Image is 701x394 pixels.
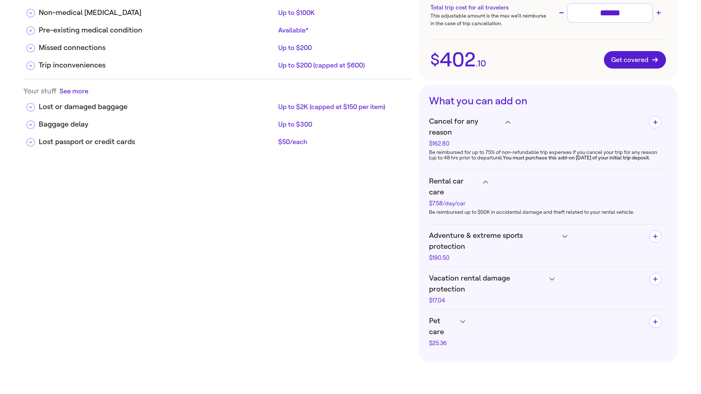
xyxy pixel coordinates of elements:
h4: Vacation rental damage protection$17.04 [429,273,555,304]
button: Add [649,230,662,243]
div: Lost passport or credit cards [39,136,275,147]
div: Pre-existing medical conditionAvailable* [23,19,411,36]
h4: Adventure & extreme sports protection$190.50 [429,230,567,261]
div: Baggage delayUp to $300 [23,113,411,131]
div: Lost or damaged baggage [39,101,275,112]
span: Vacation rental damage protection [429,273,546,295]
h4: Pet care$25.36 [429,316,465,346]
span: Cancel for any reason [429,116,501,138]
h4: Cancel for any reason$162.80 [429,116,510,147]
div: Up to $2K (capped at $150 per item) [278,103,406,111]
p: This adjustable amount is the max we’ll reimburse in the case of trip cancellation. [430,12,548,27]
h3: Total trip cost for all travelers [430,3,548,12]
button: Add [649,116,662,128]
div: $7.58 [429,201,479,206]
div: Pre-existing medical condition [39,25,275,36]
span: 402 [440,50,476,70]
div: Trip inconveniencesUp to $200 (capped at $600) [23,54,411,72]
div: $190.50 [429,255,559,261]
div: Baggage delay [39,119,275,130]
button: Decrease trip cost [557,8,566,17]
h4: Rental car care$7.58/day/car [429,176,488,206]
span: $ [430,52,440,67]
div: Lost or damaged baggageUp to $2K (capped at $150 per item) [23,96,411,113]
input: Trip cost [571,7,650,19]
div: $162.80 [429,141,501,147]
button: Add [649,273,662,285]
div: Be reimbursed for up to 75% of non-refundable trip expenses if you cancel your trip for any reaso... [429,147,662,164]
div: Your stuff [23,86,411,96]
div: Missed connectionsUp to $200 [23,36,411,54]
div: Missed connections [39,42,275,53]
span: Rental car care [429,176,479,198]
div: Non-medical [MEDICAL_DATA] [39,7,275,18]
div: $25.36 [429,340,456,346]
span: Get covered [611,56,659,63]
div: Lost passport or credit cards$50/each [23,131,411,148]
span: . [476,59,478,68]
div: Up to $300 [278,120,406,129]
div: Up to $200 [278,43,406,52]
span: Pet care [429,316,456,337]
div: Up to $200 (capped at $600) [278,61,406,70]
div: Trip inconveniences [39,60,275,71]
span: Adventure & extreme sports protection [429,230,559,252]
div: $17.04 [429,298,546,304]
button: Add [649,316,662,328]
button: See more [60,86,88,96]
button: Get covered [604,51,666,69]
div: Up to $100K [278,8,406,17]
div: Be reimbursed up to $50K in accidental damage and theft related to your rental vehicle. [429,206,662,218]
strong: You must purchase this add-on [DATE] of your initial trip deposit. [503,155,650,161]
button: Increase trip cost [654,8,663,17]
span: 10 [478,59,486,68]
div: Available* [278,26,406,35]
div: $50/each [278,138,406,146]
div: Non-medical [MEDICAL_DATA]Up to $100K [23,1,411,19]
span: /day/car [443,200,466,207]
h3: What you can add on [429,95,667,107]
